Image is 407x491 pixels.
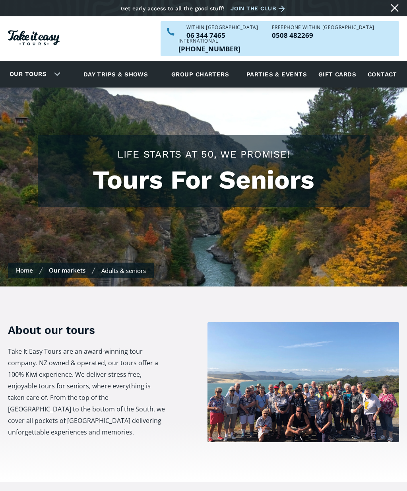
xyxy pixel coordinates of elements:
a: Call us outside of NZ on +6463447465 [178,45,240,52]
img: Tour group at Far North in New Zealand [207,322,399,442]
a: Contact [364,63,401,85]
a: Day trips & shows [74,63,158,85]
a: Homepage [8,26,60,51]
p: 06 344 7465 [186,32,258,39]
h1: Tours For Seniors [46,165,362,195]
div: Adults & seniors [101,267,146,275]
div: Freephone WITHIN [GEOGRAPHIC_DATA] [272,25,374,30]
h3: About our tours [8,322,166,338]
div: Get early access to all the good stuff! [121,5,225,12]
nav: Breadcrumbs [8,263,154,278]
a: Our tours [4,65,52,84]
a: Close message [388,2,401,14]
a: Call us within NZ on 063447465 [186,32,258,39]
p: Take It Easy Tours are an award-winning tour company. NZ owned & operated, our tours offer a 100%... [8,346,166,438]
a: Parties & events [242,63,311,85]
a: Join the club [231,4,288,14]
img: Take it easy Tours logo [8,30,60,45]
a: Our markets [49,266,85,274]
a: Call us freephone within NZ on 0508482269 [272,32,374,39]
div: International [178,39,240,43]
p: [PHONE_NUMBER] [178,45,240,52]
a: Group charters [161,63,239,85]
p: 0508 482269 [272,32,374,39]
div: WITHIN [GEOGRAPHIC_DATA] [186,25,258,30]
a: Gift cards [314,63,360,85]
a: Home [16,266,33,274]
h2: Life starts at 50, we promise! [46,147,362,161]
